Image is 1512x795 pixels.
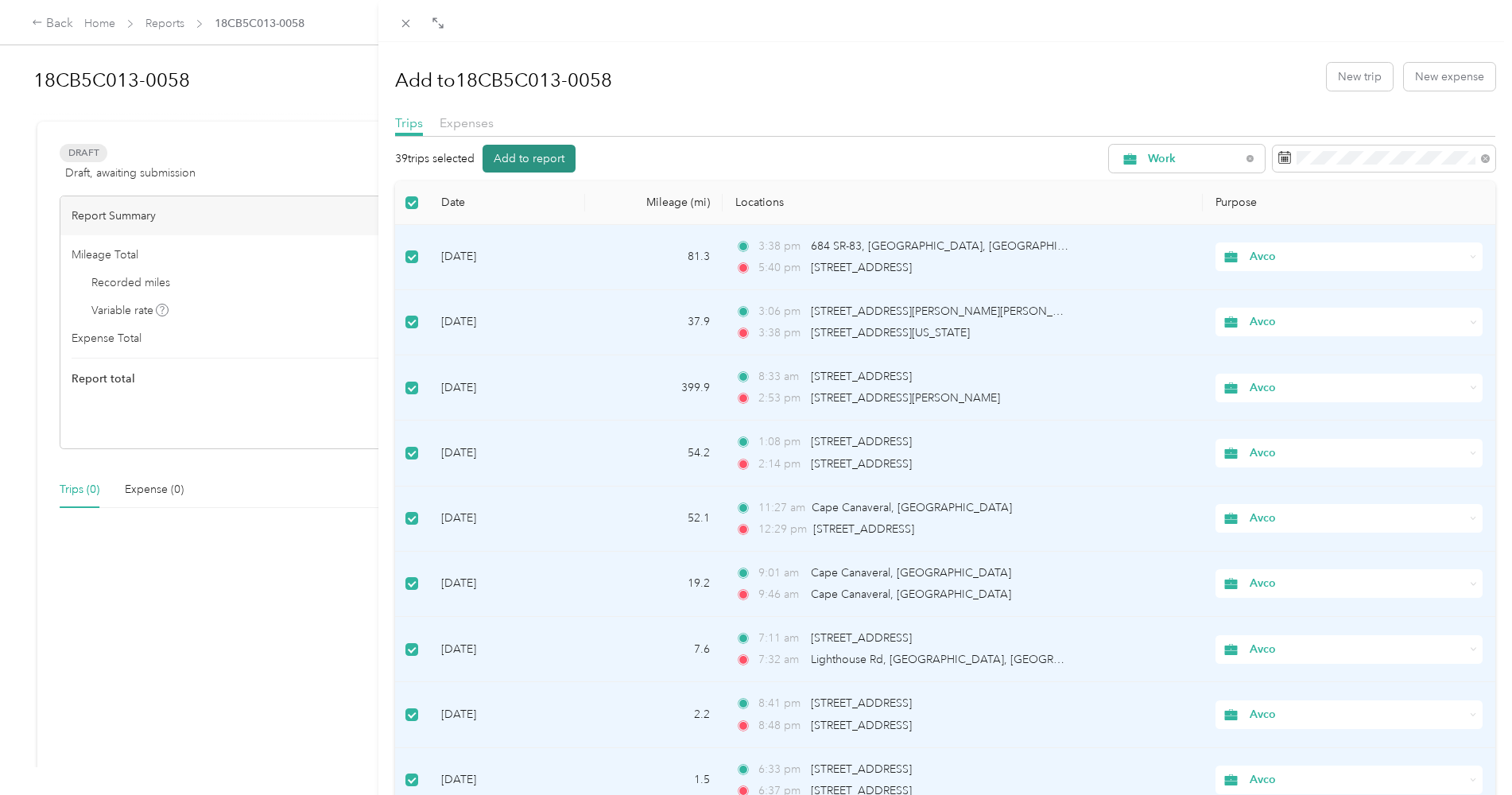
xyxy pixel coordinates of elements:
span: 3:06 pm [758,303,804,320]
span: Avco [1250,771,1465,789]
span: 7:32 am [758,651,804,669]
span: [STREET_ADDRESS] [811,631,912,645]
span: Work [1148,153,1241,165]
td: 54.2 [585,421,723,486]
span: [STREET_ADDRESS] [811,435,912,448]
h1: Add to 18CB5C013-0058 [395,61,612,99]
span: Cape Canaveral, [GEOGRAPHIC_DATA] [811,588,1011,601]
span: 12:29 pm [758,521,807,538]
span: Avco [1250,248,1465,266]
span: 9:01 am [758,564,804,582]
span: 8:33 am [758,368,804,386]
span: 6:33 pm [758,761,804,778]
span: Avco [1250,510,1465,527]
span: Lighthouse Rd, [GEOGRAPHIC_DATA], [GEOGRAPHIC_DATA] [811,653,1125,666]
span: Expenses [440,115,494,130]
span: 8:41 pm [758,695,804,712]
td: [DATE] [428,290,585,355]
span: Trips [395,115,423,130]
span: Avco [1250,706,1465,723]
span: [STREET_ADDRESS] [811,762,912,776]
span: [STREET_ADDRESS] [811,696,912,710]
span: 2:53 pm [758,390,804,407]
td: 37.9 [585,290,723,355]
td: 399.9 [585,355,723,421]
span: Avco [1250,444,1465,462]
span: 11:27 am [758,499,805,517]
th: Mileage (mi) [585,181,723,225]
span: [STREET_ADDRESS] [811,370,912,383]
button: Add to report [483,145,576,173]
span: 9:46 am [758,586,804,603]
span: 3:38 pm [758,238,804,255]
span: Cape Canaveral, [GEOGRAPHIC_DATA] [811,566,1011,580]
span: [STREET_ADDRESS] [811,457,912,471]
td: 2.2 [585,682,723,747]
td: 52.1 [585,487,723,552]
span: Avco [1250,641,1465,658]
span: 5:40 pm [758,259,804,277]
span: [STREET_ADDRESS][PERSON_NAME][PERSON_NAME][PERSON_NAME][US_STATE] [811,304,1235,318]
span: [STREET_ADDRESS] [811,719,912,732]
th: Purpose [1203,181,1495,225]
p: 39 trips selected [395,150,475,167]
td: [DATE] [428,487,585,552]
td: [DATE] [428,225,585,290]
span: [STREET_ADDRESS] [811,261,912,274]
th: Locations [723,181,1203,225]
td: [DATE] [428,421,585,486]
span: [STREET_ADDRESS][PERSON_NAME] [811,391,1000,405]
span: 684 SR-83, [GEOGRAPHIC_DATA], [GEOGRAPHIC_DATA] [811,239,1103,253]
span: 1:08 pm [758,433,804,451]
span: 2:14 pm [758,456,804,473]
span: Avco [1250,379,1465,397]
button: New expense [1404,63,1495,91]
td: [DATE] [428,617,585,682]
span: Cape Canaveral, [GEOGRAPHIC_DATA] [812,501,1012,514]
button: New trip [1327,63,1393,91]
td: [DATE] [428,682,585,747]
span: [STREET_ADDRESS][US_STATE] [811,326,970,339]
td: 7.6 [585,617,723,682]
span: 8:48 pm [758,717,804,735]
span: Avco [1250,575,1465,592]
span: [STREET_ADDRESS] [813,522,914,536]
td: 19.2 [585,552,723,617]
th: Date [428,181,585,225]
span: 3:38 pm [758,324,804,342]
iframe: Everlance-gr Chat Button Frame [1423,706,1512,795]
span: Avco [1250,313,1465,331]
td: [DATE] [428,355,585,421]
td: 81.3 [585,225,723,290]
td: [DATE] [428,552,585,617]
span: 7:11 am [758,630,804,647]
